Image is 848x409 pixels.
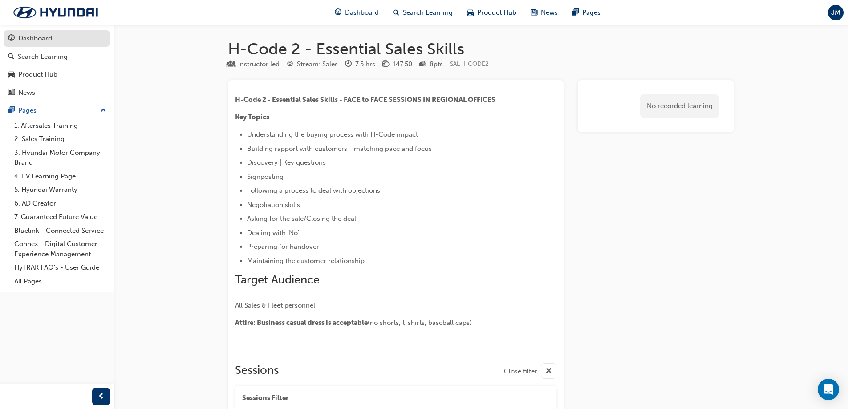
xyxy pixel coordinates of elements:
[335,7,341,18] span: guage-icon
[247,257,365,265] span: Maintaining the customer relationship
[8,89,15,97] span: news-icon
[382,61,389,69] span: money-icon
[11,119,110,133] a: 1. Aftersales Training
[297,59,338,69] div: Stream: Sales
[328,4,386,22] a: guage-iconDashboard
[247,229,299,237] span: Dealing with 'No'
[4,28,110,102] button: DashboardSearch LearningProduct HubNews
[235,319,368,327] span: Attire: Business casual dress is acceptable
[247,145,432,153] span: Building rapport with customers - matching pace and focus
[11,224,110,238] a: Bluelink - Connected Service
[4,66,110,83] a: Product Hub
[4,85,110,101] a: News
[345,61,352,69] span: clock-icon
[247,243,319,251] span: Preparing for handover
[386,4,460,22] a: search-iconSearch Learning
[4,102,110,119] button: Pages
[228,59,280,70] div: Type
[467,7,474,18] span: car-icon
[18,105,37,116] div: Pages
[828,5,844,20] button: JM
[382,59,412,70] div: Price
[235,301,315,309] span: All Sales & Fleet personnel
[8,71,15,79] span: car-icon
[235,273,320,287] span: Target Audience
[355,59,375,69] div: 7.5 hrs
[11,237,110,261] a: Connex - Digital Customer Experience Management
[419,59,443,70] div: Points
[430,59,443,69] div: 8 pts
[8,35,15,43] span: guage-icon
[4,49,110,65] a: Search Learning
[11,197,110,211] a: 6. AD Creator
[831,8,840,18] span: JM
[541,8,558,18] span: News
[11,132,110,146] a: 2. Sales Training
[368,319,472,327] span: (no shorts, t-shirts, baseball caps)
[393,7,399,18] span: search-icon
[238,59,280,69] div: Instructor led
[11,210,110,224] a: 7. Guaranteed Future Value
[235,96,495,104] span: H-Code 2 - Essential Sales Skills - FACE to FACE SESSIONS IN REGIONAL OFFICES
[4,3,107,22] img: Trak
[582,8,600,18] span: Pages
[11,170,110,183] a: 4. EV Learning Page
[287,59,338,70] div: Stream
[4,30,110,47] a: Dashboard
[11,146,110,170] a: 3. Hyundai Motor Company Brand
[247,201,300,209] span: Negotiation skills
[403,8,453,18] span: Search Learning
[247,130,418,138] span: Understanding the buying process with H-Code impact
[8,53,14,61] span: search-icon
[345,59,375,70] div: Duration
[247,215,356,223] span: Asking for the sale/Closing the deal
[11,261,110,275] a: HyTRAK FAQ's - User Guide
[419,61,426,69] span: podium-icon
[235,363,279,379] h2: Sessions
[523,4,565,22] a: news-iconNews
[18,52,68,62] div: Search Learning
[572,7,579,18] span: pages-icon
[565,4,608,22] a: pages-iconPages
[8,107,15,115] span: pages-icon
[18,33,52,44] div: Dashboard
[242,393,288,403] span: Sessions Filter
[247,186,380,194] span: Following a process to deal with objections
[531,7,537,18] span: news-icon
[477,8,516,18] span: Product Hub
[460,4,523,22] a: car-iconProduct Hub
[18,69,57,80] div: Product Hub
[228,61,235,69] span: learningResourceType_INSTRUCTOR_LED-icon
[287,61,293,69] span: target-icon
[235,113,269,121] span: Key Topics
[98,391,105,402] span: prev-icon
[247,158,326,166] span: Discovery | Key questions
[18,88,35,98] div: News
[11,275,110,288] a: All Pages
[247,173,284,181] span: Signposting
[818,379,839,400] div: Open Intercom Messenger
[504,363,556,379] button: Close filter
[504,366,537,377] span: Close filter
[100,105,106,117] span: up-icon
[545,366,552,377] span: cross-icon
[11,183,110,197] a: 5. Hyundai Warranty
[450,60,489,68] span: Learning resource code
[345,8,379,18] span: Dashboard
[640,94,719,118] div: No recorded learning
[393,59,412,69] div: 147.50
[228,39,734,59] h1: H-Code 2 - Essential Sales Skills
